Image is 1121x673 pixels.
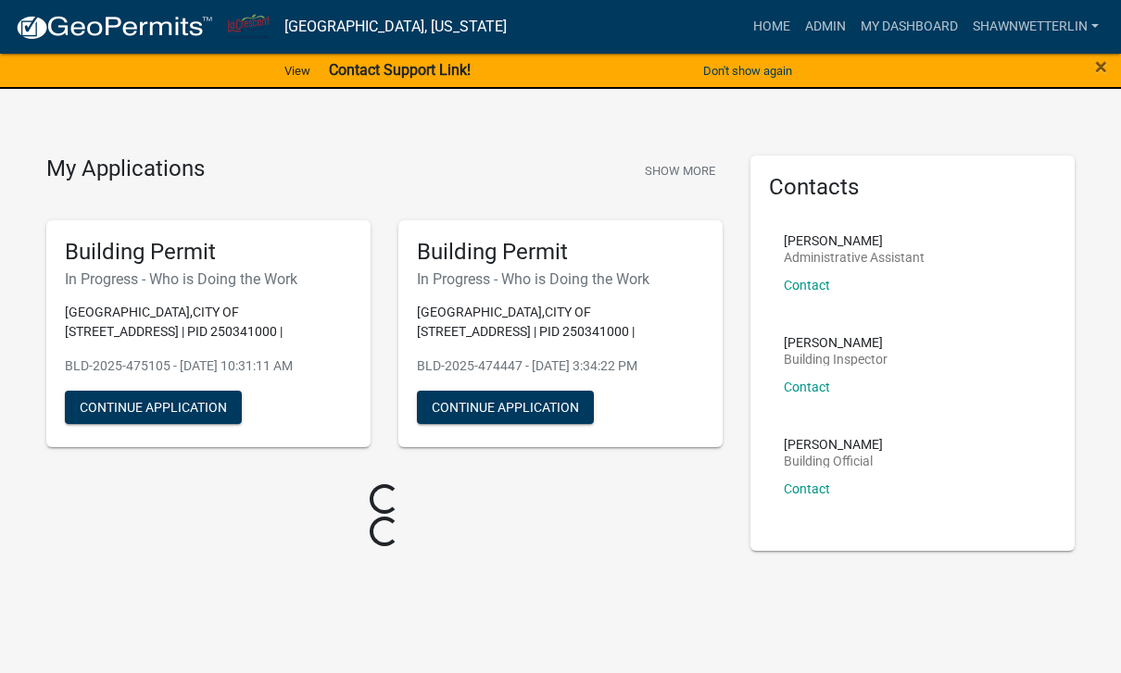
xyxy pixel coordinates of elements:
p: BLD-2025-474447 - [DATE] 3:34:22 PM [417,356,704,376]
h5: Building Permit [65,239,352,266]
h6: In Progress - Who is Doing the Work [417,270,704,288]
a: Admin [798,9,853,44]
h4: My Applications [46,156,205,183]
h6: In Progress - Who is Doing the Work [65,270,352,288]
a: [GEOGRAPHIC_DATA], [US_STATE] [284,11,507,43]
a: My Dashboard [853,9,965,44]
p: Building Official [784,455,883,467]
p: [PERSON_NAME] [784,336,888,349]
p: [GEOGRAPHIC_DATA],CITY OF [STREET_ADDRESS] | PID 250341000 | [417,303,704,342]
button: Continue Application [65,391,242,424]
a: Home [746,9,798,44]
p: BLD-2025-475105 - [DATE] 10:31:11 AM [65,356,352,376]
button: Continue Application [417,391,594,424]
h5: Building Permit [417,239,704,266]
button: Close [1095,56,1107,78]
button: Don't show again [696,56,800,86]
button: Show More [637,156,723,186]
p: [PERSON_NAME] [784,234,925,247]
h5: Contacts [769,174,1056,201]
img: City of La Crescent, Minnesota [228,14,270,39]
p: Administrative Assistant [784,251,925,264]
p: [PERSON_NAME] [784,438,883,451]
p: Building Inspector [784,353,888,366]
span: × [1095,54,1107,80]
p: [GEOGRAPHIC_DATA],CITY OF [STREET_ADDRESS] | PID 250341000 | [65,303,352,342]
a: ShawnWetterlin [965,9,1106,44]
a: Contact [784,380,830,394]
strong: Contact Support Link! [329,61,471,79]
a: View [277,56,318,86]
a: Contact [784,481,830,496]
a: Contact [784,278,830,293]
